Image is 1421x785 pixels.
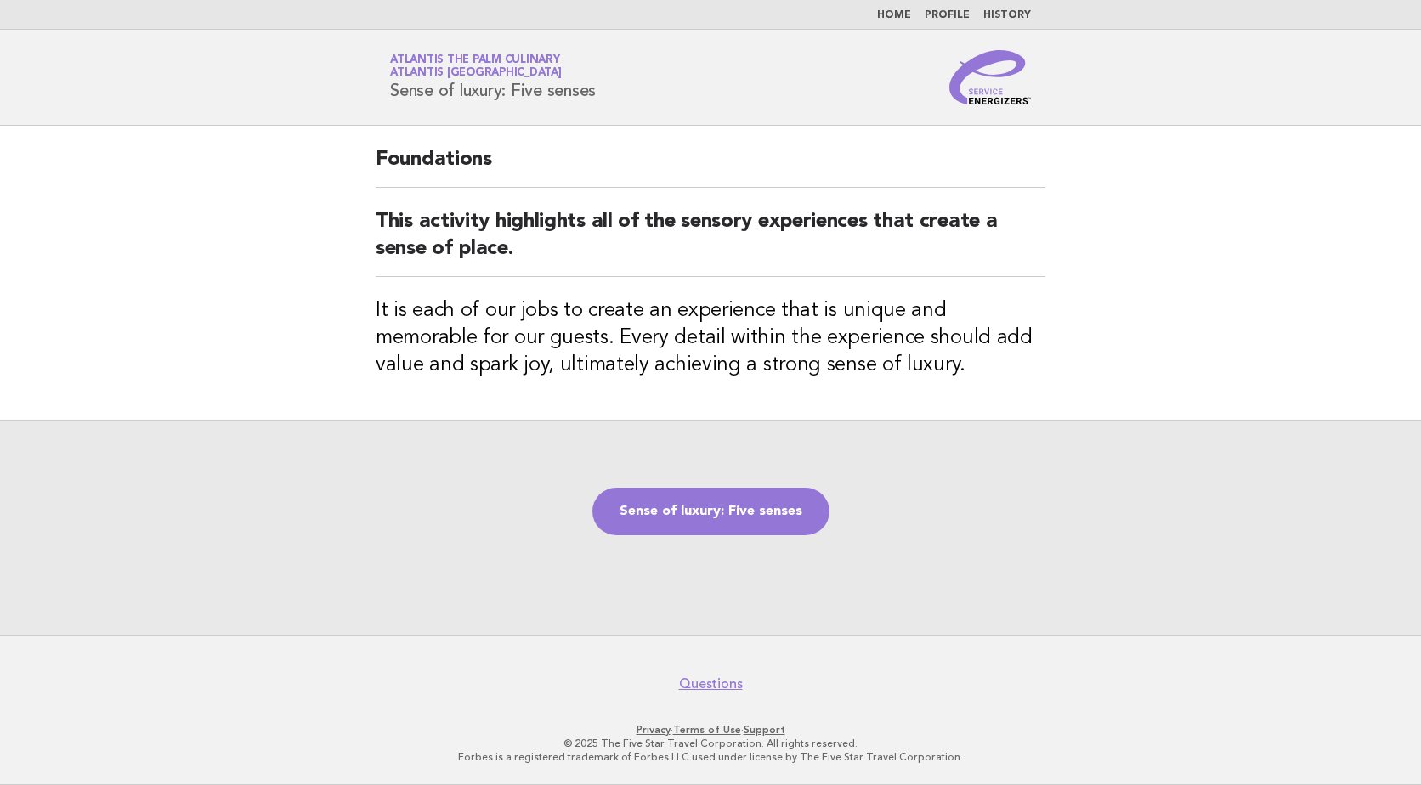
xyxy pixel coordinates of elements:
[376,146,1045,188] h2: Foundations
[983,10,1031,20] a: History
[390,68,562,79] span: Atlantis [GEOGRAPHIC_DATA]
[190,737,1231,750] p: © 2025 The Five Star Travel Corporation. All rights reserved.
[376,297,1045,379] h3: It is each of our jobs to create an experience that is unique and memorable for our guests. Every...
[592,488,829,535] a: Sense of luxury: Five senses
[390,54,562,78] a: Atlantis The Palm CulinaryAtlantis [GEOGRAPHIC_DATA]
[376,208,1045,277] h2: This activity highlights all of the sensory experiences that create a sense of place.
[190,723,1231,737] p: · ·
[949,50,1031,104] img: Service Energizers
[877,10,911,20] a: Home
[637,724,671,736] a: Privacy
[679,675,743,692] a: Questions
[744,724,785,736] a: Support
[673,724,741,736] a: Terms of Use
[925,10,970,20] a: Profile
[190,750,1231,764] p: Forbes is a registered trademark of Forbes LLC used under license by The Five Star Travel Corpora...
[390,55,596,99] h1: Sense of luxury: Five senses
